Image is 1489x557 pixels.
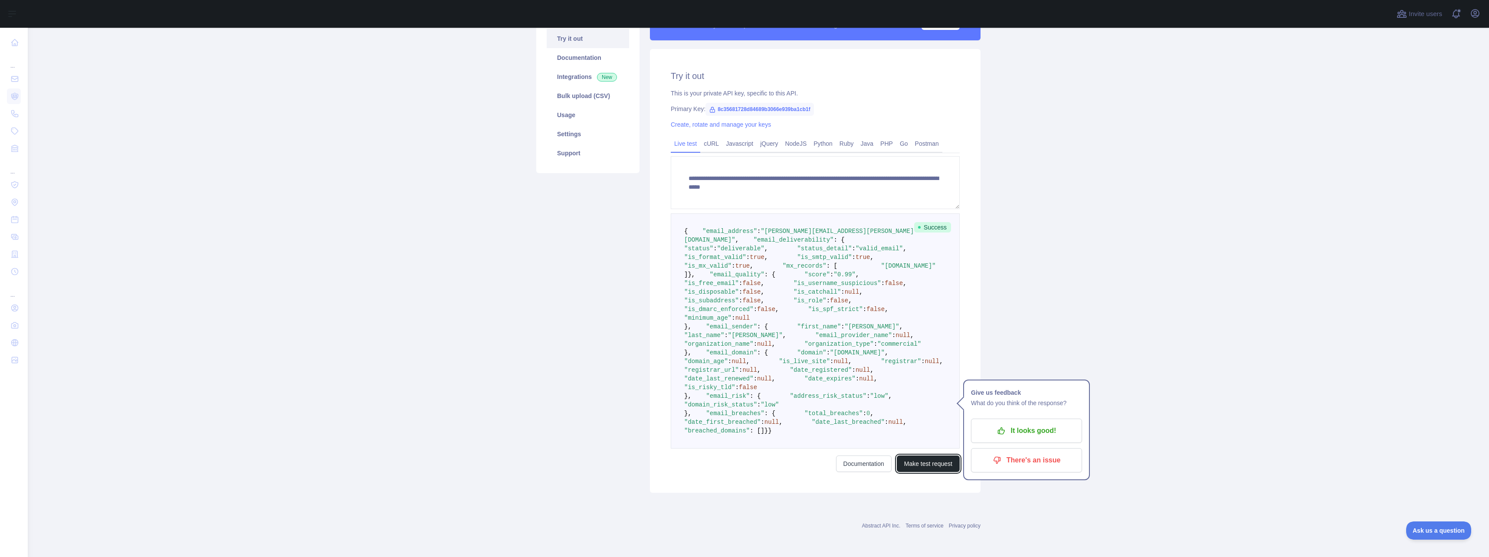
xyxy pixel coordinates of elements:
span: : [830,358,833,365]
p: There's an issue [977,453,1076,468]
span: : [754,375,757,382]
span: , [885,349,888,356]
span: "status_detail" [797,245,852,252]
span: "is_format_valid" [684,254,746,261]
h1: Give us feedback [971,387,1082,398]
span: , [761,280,764,287]
span: "[PERSON_NAME]" [845,323,899,330]
span: "breached_domains" [684,427,750,434]
span: "valid_email" [856,245,903,252]
span: , [870,254,874,261]
span: 0 [866,410,870,417]
span: : [739,280,742,287]
span: : [852,367,856,374]
span: "[PERSON_NAME]" [728,332,783,339]
span: , [885,306,888,313]
span: , [746,358,750,365]
span: : [874,341,877,347]
span: "email_provider_name" [815,332,892,339]
span: , [874,375,877,382]
a: Create, rotate and manage your keys [671,121,771,128]
span: "date_expires" [804,375,856,382]
a: Live test [671,137,700,151]
span: "email_risk" [706,393,750,400]
span: "last_name" [684,332,724,339]
span: true [856,254,870,261]
span: "email_quality" [710,271,764,278]
span: Invite users [1409,9,1442,19]
span: , [870,367,874,374]
span: null [856,367,870,374]
span: , [903,280,906,287]
span: : { [750,393,761,400]
span: } [768,427,771,434]
button: There's an issue [971,448,1082,472]
a: Usage [547,105,629,125]
span: : [866,393,870,400]
span: Success [914,222,951,233]
span: "domain_age" [684,358,728,365]
span: "score" [804,271,830,278]
span: , [772,341,775,347]
span: null [845,288,859,295]
div: ... [7,52,21,69]
span: false [739,384,757,391]
a: Abstract API Inc. [862,523,901,529]
a: Go [896,137,912,151]
span: false [830,297,848,304]
button: Make test request [897,455,960,472]
span: "is_live_site" [779,358,830,365]
span: "email_address" [702,228,757,235]
a: Settings [547,125,629,144]
span: , [750,262,753,269]
span: "is_mx_valid" [684,262,731,269]
span: null [757,375,772,382]
span: : [841,288,844,295]
span: : [728,358,731,365]
a: Integrations New [547,67,629,86]
a: Terms of service [905,523,943,529]
span: , [772,375,775,382]
span: : [841,323,844,330]
span: : [739,297,742,304]
span: "[DOMAIN_NAME]" [830,349,885,356]
span: "domain_risk_status" [684,401,757,408]
span: , [859,288,863,295]
span: "status" [684,245,713,252]
span: "email_sender" [706,323,757,330]
span: 8c35681728d84689b3066e939ba1cb1f [705,103,814,116]
span: "minimum_age" [684,315,731,321]
span: , [779,419,782,426]
span: "date_last_breached" [812,419,885,426]
span: null [757,341,772,347]
div: ... [7,158,21,175]
span: : [713,245,717,252]
span: , [870,410,874,417]
span: : [746,254,750,261]
span: "is_disposable" [684,288,739,295]
span: "date_last_renewed" [684,375,754,382]
span: }, [684,410,692,417]
span: "low" [870,393,889,400]
span: , [764,245,768,252]
span: "is_risky_tld" [684,384,735,391]
span: , [910,332,914,339]
span: "deliverable" [717,245,764,252]
span: }, [684,349,692,356]
span: false [885,280,903,287]
a: NodeJS [781,137,810,151]
span: , [735,236,739,243]
a: jQuery [757,137,781,151]
span: "[PERSON_NAME][EMAIL_ADDRESS][PERSON_NAME][DOMAIN_NAME]" [684,228,914,243]
span: "domain" [797,349,826,356]
span: ] [684,271,688,278]
a: Documentation [547,48,629,67]
span: : [892,332,895,339]
span: : [881,280,885,287]
span: , [903,245,906,252]
span: New [597,73,617,82]
div: ... [7,281,21,298]
span: : [863,306,866,313]
span: "date_first_breached" [684,419,761,426]
a: Ruby [836,137,857,151]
